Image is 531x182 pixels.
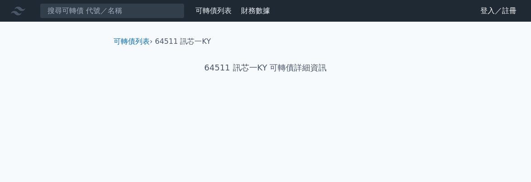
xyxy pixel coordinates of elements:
[40,3,185,19] input: 搜尋可轉債 代號／名稱
[114,36,152,47] li: ›
[114,37,150,46] a: 可轉債列表
[195,6,232,15] a: 可轉債列表
[473,4,524,18] a: 登入／註冊
[241,6,270,15] a: 財務數據
[155,36,211,47] li: 64511 訊芯一KY
[106,61,425,74] h1: 64511 訊芯一KY 可轉債詳細資訊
